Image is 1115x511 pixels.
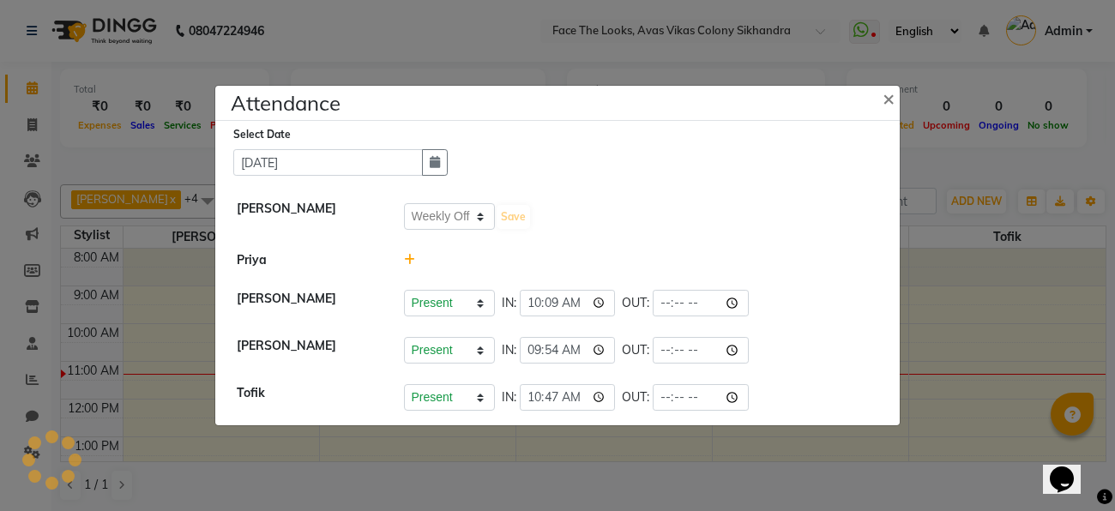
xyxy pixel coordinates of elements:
span: × [883,85,895,111]
span: OUT: [622,294,649,312]
h4: Attendance [231,87,341,118]
iframe: chat widget [1043,442,1098,494]
span: IN: [502,341,516,359]
div: [PERSON_NAME] [224,337,391,364]
div: [PERSON_NAME] [224,200,391,231]
span: OUT: [622,388,649,406]
span: IN: [502,294,516,312]
div: [PERSON_NAME] [224,290,391,316]
input: Select date [233,149,423,176]
button: Close [869,74,912,122]
label: Select Date [233,127,291,142]
div: Tofik [224,384,391,411]
span: OUT: [622,341,649,359]
span: IN: [502,388,516,406]
button: Save [497,205,530,229]
div: Priya [224,251,391,269]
